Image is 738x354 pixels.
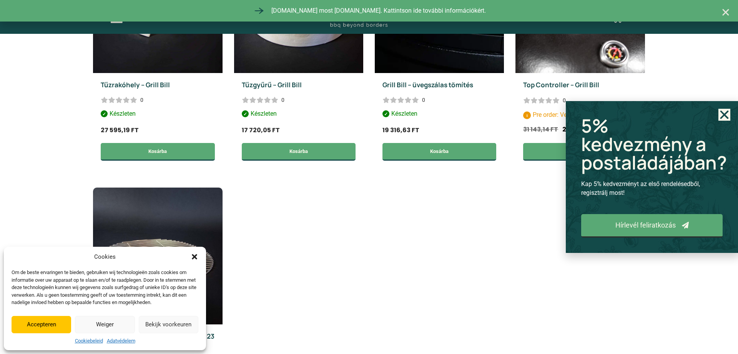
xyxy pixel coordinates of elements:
[140,96,143,104] div: 0
[523,80,599,89] a: Top Controller – Grill Bill
[139,316,198,333] button: Bekijk voorkeuren
[242,80,302,89] a: Tűzgyűrű – Grill Bill
[281,96,284,104] div: 0
[12,269,198,306] div: Om de beste ervaringen te bieden, gebruiken wij technologieën zoals cookies om informatie over uw...
[581,179,723,197] p: Kap 5% kedvezményt az első rendelésedből, regisztrálj most!
[382,80,473,89] a: Grill Bill – üvegszálas tömítés
[382,109,496,121] p: Készleten
[382,143,496,161] a: Kosárba: “Grill Bill - üvegszálas tömítés”
[718,109,730,121] a: Close
[191,253,198,261] div: Párbeszéd bezárása
[101,143,214,161] a: Kosárba: “Tűzrakóhely - Grill Bill”
[523,110,637,120] p: Pre order: Verwacht najaar 2025
[523,143,637,161] a: Kosárba: “Top Controller - Grill Bill”
[101,126,139,135] span: 27 595,19 Ft
[101,80,170,89] a: Tűzrakóhely – Grill Bill
[107,337,135,345] a: Adatvédelem
[252,4,486,18] a: [DOMAIN_NAME] most [DOMAIN_NAME]. Kattintson ide további információkért.
[75,337,103,345] a: Cookiebeleid
[721,8,730,17] a: Close
[581,214,723,238] a: Hírlevél feliratkozás
[242,109,356,121] p: Készleten
[269,6,486,15] span: [DOMAIN_NAME] most [DOMAIN_NAME]. Kattintson ide további információkért.
[382,126,419,135] span: 19 316,63 Ft
[12,316,71,333] button: Accepteren
[523,125,558,134] span: 31 143,14 Ft
[581,116,723,172] h2: 5% kedvezmény a postaládájában?
[94,253,116,261] div: Cookies
[75,316,135,333] button: Weiger
[242,126,280,135] span: 17 720,05 Ft
[101,109,214,121] p: Készleten
[615,222,676,229] span: Hírlevél feliratkozás
[562,125,602,134] span: 27 200,97 Ft
[563,96,566,104] div: 0
[422,96,425,104] div: 0
[242,143,356,161] a: Kosárba: “Tűzgyűrű - Grill Bill”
